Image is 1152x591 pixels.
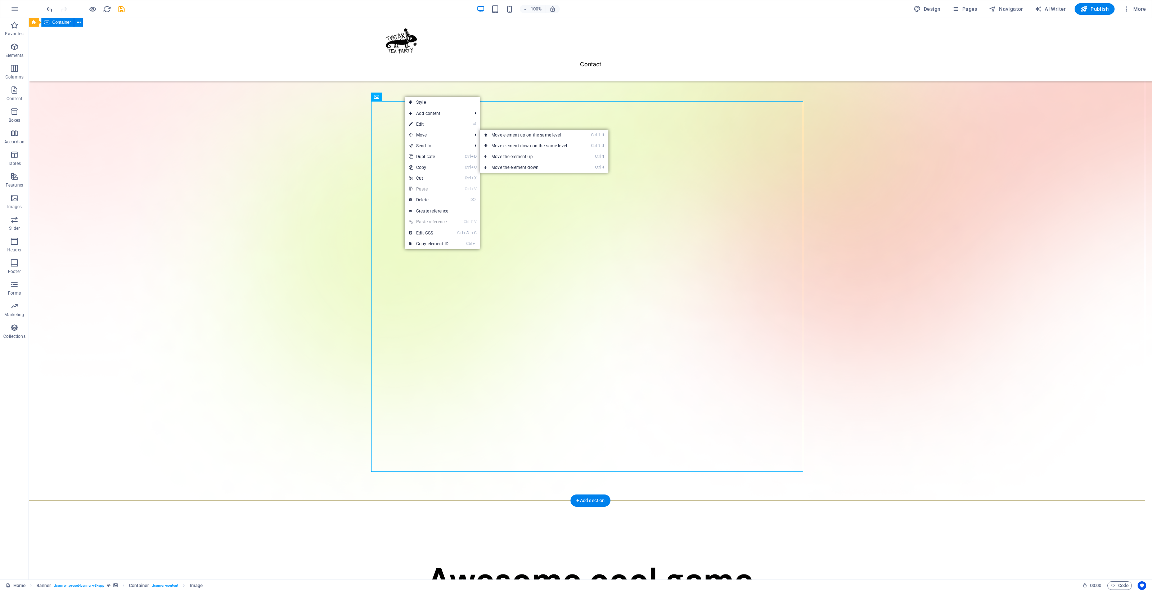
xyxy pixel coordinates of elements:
[1080,5,1109,13] span: Publish
[1123,5,1146,13] span: More
[598,133,601,137] i: ⇧
[952,5,977,13] span: Pages
[405,194,453,205] a: ⌦Delete
[471,197,476,202] i: ⌦
[464,219,469,224] i: Ctrl
[602,143,605,148] i: ⬇
[6,581,26,590] a: Click to cancel selection. Double-click to open Pages
[471,165,476,170] i: C
[8,290,21,296] p: Forms
[480,140,581,151] a: Ctrl⇧⬇Move element down on the same level
[520,5,545,13] button: 100%
[405,140,469,151] a: Send to
[6,182,23,188] p: Features
[465,154,471,159] i: Ctrl
[405,173,453,184] a: CtrlXCut
[1095,583,1096,588] span: :
[405,108,469,119] span: Add content
[36,581,51,590] span: Click to select. Double-click to edit
[986,3,1026,15] button: Navigator
[8,161,21,166] p: Tables
[405,162,453,173] a: CtrlCCopy
[1138,581,1146,590] button: Usercentrics
[3,333,25,339] p: Collections
[107,583,111,587] i: This element is a customizable preset
[9,225,20,231] p: Slider
[471,154,476,159] i: D
[471,176,476,180] i: X
[1035,5,1066,13] span: AI Writer
[465,165,471,170] i: Ctrl
[591,143,597,148] i: Ctrl
[471,230,476,235] i: C
[405,228,453,238] a: CtrlAltCEdit CSS
[914,5,941,13] span: Design
[473,122,476,126] i: ⏎
[602,165,605,170] i: ⬇
[152,581,178,590] span: . banner-content
[129,581,149,590] span: Click to select. Double-click to edit
[465,187,471,191] i: Ctrl
[54,581,104,590] span: . banner .preset-banner-v3-app
[405,119,453,130] a: ⏎Edit
[8,269,21,274] p: Footer
[117,5,126,13] button: save
[52,20,71,24] span: Container
[7,204,22,210] p: Images
[598,143,601,148] i: ⇧
[470,219,473,224] i: ⇧
[602,154,605,159] i: ⬆
[602,133,605,137] i: ⬆
[1032,3,1069,15] button: AI Writer
[471,187,476,191] i: V
[595,165,601,170] i: Ctrl
[5,74,23,80] p: Columns
[4,139,24,145] p: Accordion
[480,130,581,140] a: Ctrl⇧⬆Move element up on the same level
[457,230,463,235] i: Ctrl
[595,154,601,159] i: Ctrl
[911,3,944,15] button: Design
[405,206,480,216] a: Create reference
[989,5,1023,13] span: Navigator
[474,219,476,224] i: V
[113,583,118,587] i: This element contains a background
[571,494,611,507] div: + Add section
[1090,581,1101,590] span: 00 00
[1111,581,1129,590] span: Code
[1107,581,1132,590] button: Code
[591,133,597,137] i: Ctrl
[480,151,581,162] a: Ctrl⬆Move the element up
[405,216,453,227] a: Ctrl⇧VPaste reference
[480,162,581,173] a: Ctrl⬇Move the element down
[6,96,22,102] p: Content
[9,117,21,123] p: Boxes
[463,230,471,235] i: Alt
[36,581,203,590] nav: breadcrumb
[1120,3,1149,15] button: More
[5,31,23,37] p: Favorites
[1083,581,1102,590] h6: Session time
[405,130,469,140] span: Move
[949,3,980,15] button: Pages
[103,5,111,13] button: reload
[405,184,453,194] a: CtrlVPaste
[190,581,203,590] span: Click to select. Double-click to edit
[45,5,54,13] i: Undo: Delete elements (Ctrl+Z)
[911,3,944,15] div: Design (Ctrl+Alt+Y)
[473,241,476,246] i: I
[5,53,24,58] p: Elements
[7,247,22,253] p: Header
[405,151,453,162] a: CtrlDDuplicate
[531,5,542,13] h6: 100%
[4,312,24,318] p: Marketing
[45,5,54,13] button: undo
[466,241,472,246] i: Ctrl
[405,238,453,249] a: CtrlICopy element ID
[1075,3,1115,15] button: Publish
[405,97,480,108] a: Style
[465,176,471,180] i: Ctrl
